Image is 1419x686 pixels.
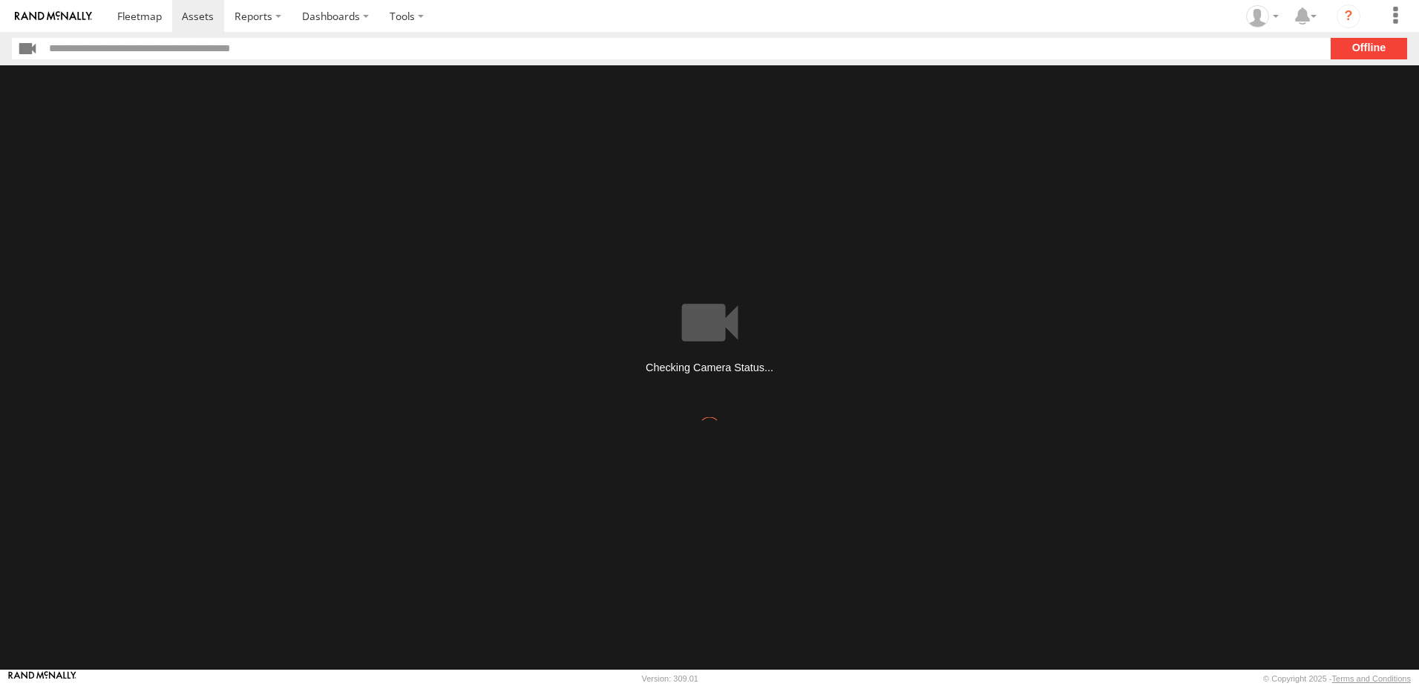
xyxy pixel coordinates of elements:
img: rand-logo.svg [15,11,92,22]
div: © Copyright 2025 - [1263,674,1411,683]
a: Terms and Conditions [1332,674,1411,683]
div: David Solis [1241,5,1284,27]
div: Version: 309.01 [642,674,698,683]
i: ? [1337,4,1360,28]
a: Visit our Website [8,671,76,686]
